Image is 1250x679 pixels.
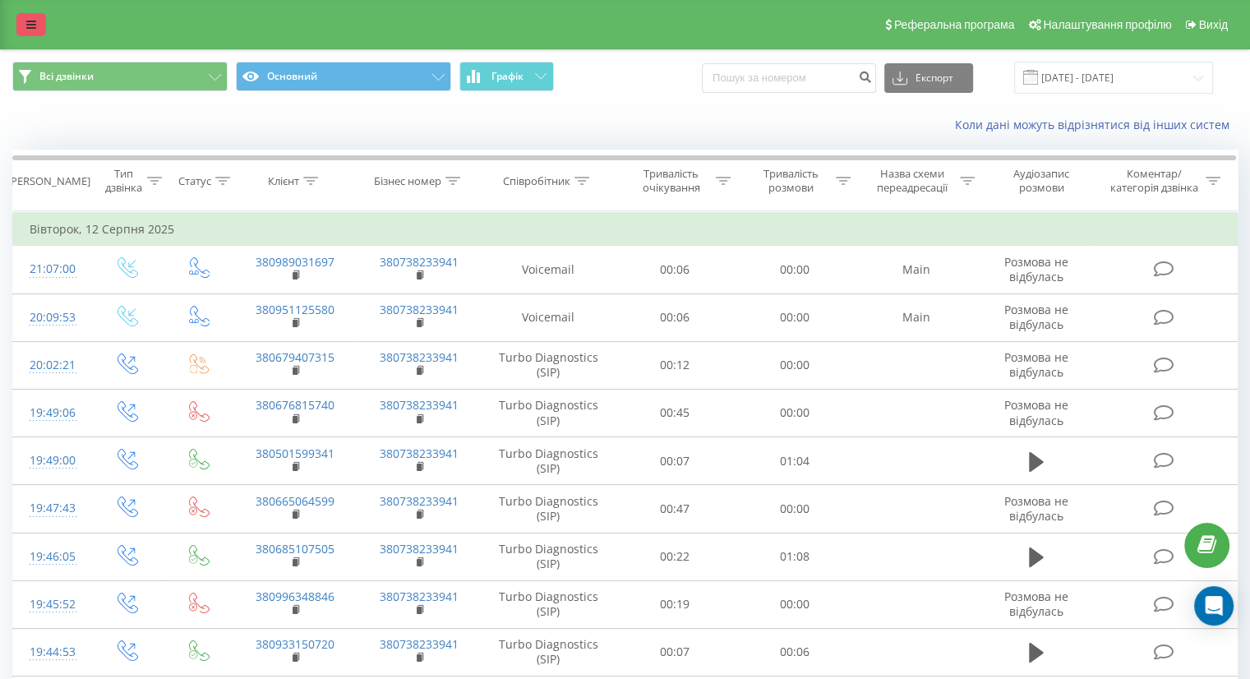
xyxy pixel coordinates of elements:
div: Тип дзвінка [104,167,142,195]
td: Turbo Diagnostics (SIP) [482,628,616,676]
div: 19:49:00 [30,445,73,477]
td: 01:08 [735,533,854,580]
td: Turbo Diagnostics (SIP) [482,389,616,436]
span: Розмова не відбулась [1004,254,1068,284]
span: Розмова не відбулась [1004,589,1068,619]
span: Графік [491,71,524,82]
div: Тривалість очікування [630,167,713,195]
td: Turbo Diagnostics (SIP) [482,341,616,389]
td: 00:00 [735,293,854,341]
div: Бізнес номер [374,174,441,188]
div: Співробітник [503,174,570,188]
td: Voicemail [482,246,616,293]
td: 01:04 [735,437,854,485]
a: Коли дані можуть відрізнятися вiд інших систем [955,117,1238,132]
a: 380665064599 [256,493,334,509]
a: 380996348846 [256,589,334,604]
div: Open Intercom Messenger [1194,586,1234,626]
a: 380738233941 [380,302,459,317]
a: 380679407315 [256,349,334,365]
a: 380676815740 [256,397,334,413]
span: Розмова не відбулась [1004,302,1068,332]
div: 19:44:53 [30,636,73,668]
div: 19:46:05 [30,541,73,573]
div: Клієнт [268,174,299,188]
a: 380738233941 [380,397,459,413]
td: 00:00 [735,580,854,628]
a: 380738233941 [380,349,459,365]
button: Всі дзвінки [12,62,228,91]
div: 19:49:06 [30,397,73,429]
span: Всі дзвінки [39,70,94,83]
td: Voicemail [482,293,616,341]
div: Тривалість розмови [750,167,832,195]
a: 380738233941 [380,446,459,461]
a: 380951125580 [256,302,334,317]
td: 00:12 [616,341,735,389]
td: 00:06 [616,246,735,293]
td: 00:06 [616,293,735,341]
div: 19:45:52 [30,589,73,621]
a: 380738233941 [380,254,459,270]
a: 380933150720 [256,636,334,652]
td: Turbo Diagnostics (SIP) [482,485,616,533]
td: 00:07 [616,628,735,676]
span: Розмова не відбулась [1004,493,1068,524]
a: 380738233941 [380,636,459,652]
td: Main [854,293,978,341]
button: Експорт [884,63,973,93]
span: Налаштування профілю [1043,18,1171,31]
span: Вихід [1199,18,1228,31]
td: 00:06 [735,628,854,676]
div: [PERSON_NAME] [7,174,90,188]
div: 19:47:43 [30,492,73,524]
a: 380738233941 [380,589,459,604]
div: Статус [178,174,211,188]
td: Вівторок, 12 Серпня 2025 [13,213,1238,246]
td: Turbo Diagnostics (SIP) [482,580,616,628]
a: 380738233941 [380,541,459,557]
div: Коментар/категорія дзвінка [1105,167,1202,195]
td: Turbo Diagnostics (SIP) [482,437,616,485]
input: Пошук за номером [702,63,876,93]
div: Аудіозапис розмови [994,167,1090,195]
td: 00:07 [616,437,735,485]
span: Реферальна програма [894,18,1015,31]
td: 00:00 [735,246,854,293]
div: Назва схеми переадресації [869,167,956,195]
div: 20:02:21 [30,349,73,381]
a: 380989031697 [256,254,334,270]
td: 00:22 [616,533,735,580]
span: Розмова не відбулась [1004,397,1068,427]
div: 21:07:00 [30,253,73,285]
a: 380738233941 [380,493,459,509]
td: Main [854,246,978,293]
div: 20:09:53 [30,302,73,334]
td: 00:45 [616,389,735,436]
a: 380501599341 [256,446,334,461]
td: 00:00 [735,341,854,389]
td: 00:47 [616,485,735,533]
button: Графік [459,62,554,91]
button: Основний [236,62,451,91]
a: 380685107505 [256,541,334,557]
td: 00:00 [735,389,854,436]
td: 00:00 [735,485,854,533]
td: Turbo Diagnostics (SIP) [482,533,616,580]
td: 00:19 [616,580,735,628]
span: Розмова не відбулась [1004,349,1068,380]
